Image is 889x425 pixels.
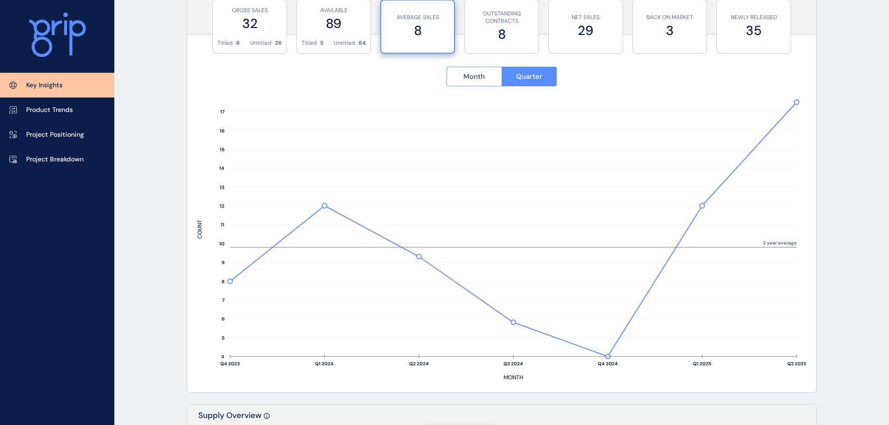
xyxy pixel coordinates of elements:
p: Titled [301,39,317,47]
label: 8 [469,25,534,43]
span: Month [463,72,485,81]
p: OUTSTANDING CONTRACTS [469,10,534,26]
text: Q4 2024 [598,361,618,367]
p: Product Trends [26,105,73,115]
p: Titled [217,39,233,47]
text: 10 [219,241,224,247]
button: Quarter [502,67,557,86]
text: 17 [220,109,225,115]
p: AVERAGE SALES [386,14,449,21]
button: Month [447,67,502,86]
p: NET SALES [553,14,618,21]
p: AVAILABLE [301,7,366,14]
label: 89 [301,14,366,33]
text: 16 [220,128,224,134]
text: 14 [219,165,224,171]
text: 8 [222,279,224,285]
text: Q1 2025 [693,361,711,367]
p: 6 [236,39,240,47]
p: Untitled [334,39,355,47]
text: Q1 2024 [315,361,334,367]
text: Q3 2024 [504,361,523,367]
p: 5 [320,39,323,47]
p: Key Insights [26,81,63,90]
text: 9 [222,259,224,265]
p: 26 [275,39,282,47]
label: 8 [386,21,449,40]
text: 15 [220,146,224,153]
p: BACK ON MARKET [637,14,702,21]
text: 2 year average [763,240,797,246]
text: 4 [221,354,224,360]
text: Q2 2025 [787,361,806,367]
p: 84 [358,39,366,47]
label: 3 [637,21,702,40]
p: Untitled [250,39,272,47]
p: Project Positioning [26,130,84,139]
p: GROSS SALES [217,7,282,14]
p: NEWLY RELEASED [721,14,786,21]
text: 13 [220,184,224,190]
text: 5 [222,335,224,341]
text: Q4 2023 [220,361,240,367]
text: 7 [222,297,225,303]
span: Quarter [516,72,542,81]
text: 12 [220,203,224,209]
text: COUNT [196,220,203,239]
text: Q2 2024 [409,361,429,367]
text: MONTH [504,374,523,381]
text: 11 [221,222,224,228]
p: Project Breakdown [26,155,84,164]
label: 32 [217,14,282,33]
label: 35 [721,21,786,40]
label: 29 [553,21,618,40]
text: 6 [222,316,224,322]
